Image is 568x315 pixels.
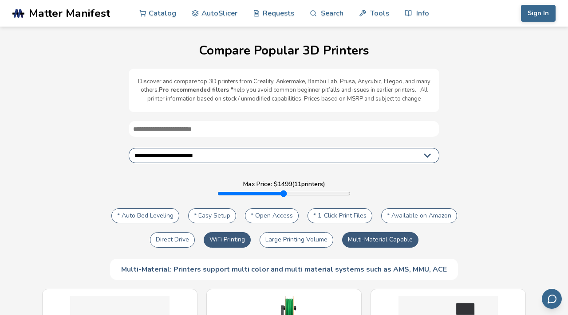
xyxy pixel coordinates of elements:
[260,232,333,247] button: Large Printing Volume
[243,181,325,188] label: Max Price: $ 1499 ( 11 printers)
[342,232,418,247] button: Multi-Material Capable
[521,5,556,22] button: Sign In
[138,78,430,104] p: Discover and compare top 3D printers from Creality, Ankermake, Bambu Lab, Prusa, Anycubic, Elegoo...
[308,208,372,223] button: * 1-Click Print Files
[204,232,251,247] button: WiFi Printing
[29,7,110,19] span: Matter Manifest
[150,232,195,247] button: Direct Drive
[245,208,299,223] button: * Open Access
[159,86,233,94] b: Pro recommended filters *
[381,208,457,223] button: * Available on Amazon
[9,44,559,58] h1: Compare Popular 3D Printers
[110,259,458,280] div: Multi-Material: Printers support multi color and multi material systems such as AMS, MMU, ACE
[111,208,179,223] button: * Auto Bed Leveling
[188,208,236,223] button: * Easy Setup
[542,289,562,309] button: Send feedback via email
